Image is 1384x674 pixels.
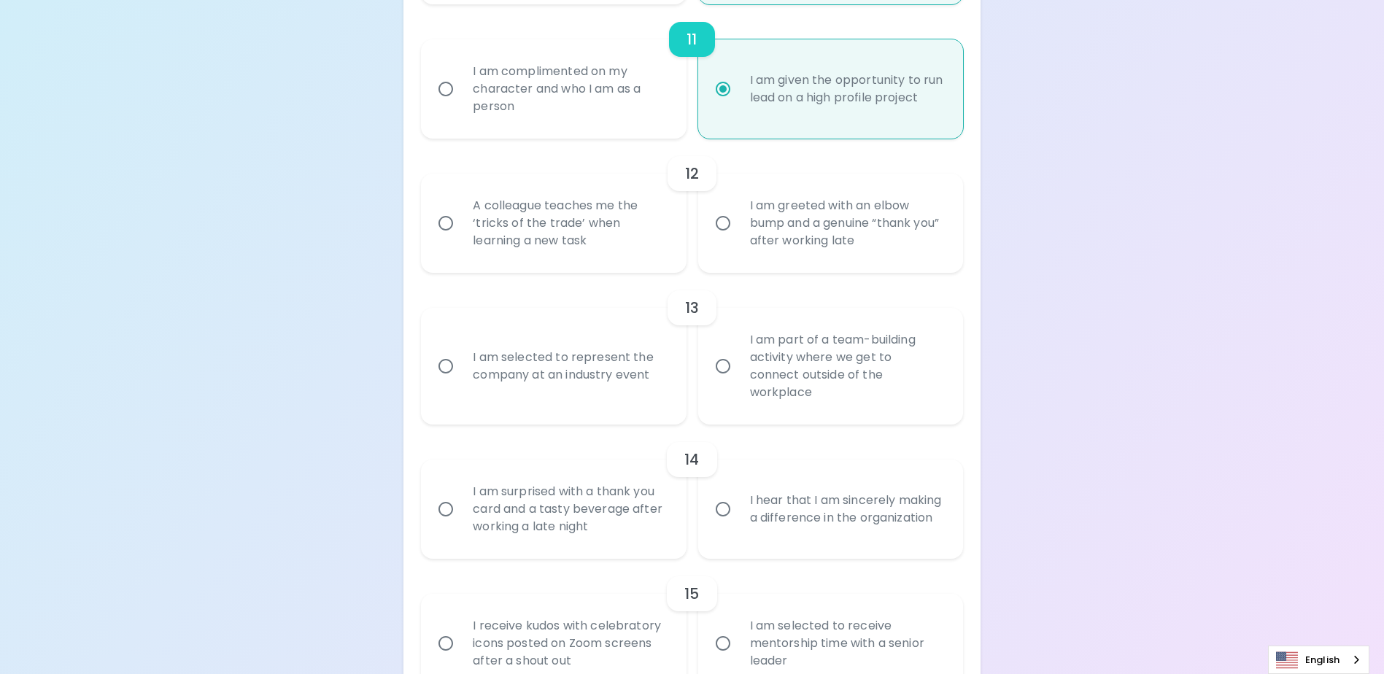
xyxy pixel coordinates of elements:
div: I am surprised with a thank you card and a tasty beverage after working a late night [461,465,678,553]
div: I am given the opportunity to run lead on a high profile project [738,54,955,124]
h6: 15 [684,582,699,605]
div: choice-group-check [421,425,962,559]
h6: 13 [685,296,699,319]
div: choice-group-check [421,273,962,425]
div: Language [1268,646,1369,674]
aside: Language selected: English [1268,646,1369,674]
h6: 11 [687,28,697,51]
div: I am part of a team-building activity where we get to connect outside of the workplace [738,314,955,419]
div: choice-group-check [421,4,962,139]
div: I am complimented on my character and who I am as a person [461,45,678,133]
div: I am selected to represent the company at an industry event [461,331,678,401]
div: I hear that I am sincerely making a difference in the organization [738,474,955,544]
div: I am greeted with an elbow bump and a genuine “thank you” after working late [738,179,955,267]
div: A colleague teaches me the ‘tricks of the trade’ when learning a new task [461,179,678,267]
a: English [1269,646,1369,673]
h6: 14 [684,448,699,471]
div: choice-group-check [421,139,962,273]
h6: 12 [685,162,699,185]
